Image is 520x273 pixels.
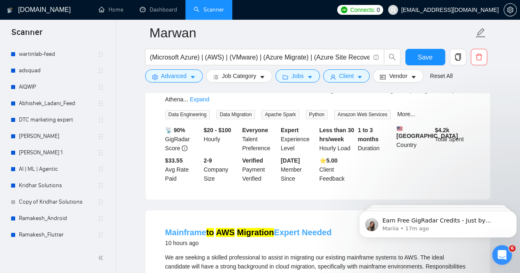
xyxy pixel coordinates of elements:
button: copy [450,49,466,65]
iframe: Intercom live chat [492,245,512,265]
span: double-left [98,254,106,262]
li: DTC marketing expert [5,112,110,128]
span: caret-down [357,74,363,80]
div: Total Spent [433,126,472,153]
button: search [384,49,400,65]
a: dashboardDashboard [140,6,177,13]
span: Save [418,52,432,62]
li: Ansh [5,128,110,145]
a: setting [504,7,517,13]
span: edit [475,28,486,38]
div: Experience Level [279,126,318,153]
li: Abhishek_Ladani_Feed [5,95,110,112]
a: AIQWIP [19,79,97,95]
li: Copy of Kridhar Solutions [5,194,110,210]
b: [DATE] [281,157,300,164]
a: [PERSON_NAME] 1 [19,145,97,161]
a: Copy of Kridhar Solutions [19,194,97,210]
img: logo [7,4,13,17]
li: wartinlab-feed [5,46,110,62]
span: holder [97,215,104,222]
div: Hourly Load [318,126,356,153]
span: Apache Spark [261,110,299,119]
li: Ansh 1 [5,145,110,161]
span: Jobs [291,71,304,80]
a: Ramakesh_Android [19,210,97,227]
div: GigRadar Score [164,126,202,153]
b: Everyone [242,127,268,133]
b: $20 - $100 [203,127,231,133]
span: idcard [380,74,386,80]
button: settingAdvancedcaret-down [145,69,203,83]
mark: AWS [216,228,235,237]
li: Kridhar Solutions [5,177,110,194]
div: Payment Verified [240,156,279,183]
div: Duration [356,126,395,153]
span: folder [282,74,288,80]
span: setting [152,74,158,80]
button: userClientcaret-down [323,69,370,83]
a: [PERSON_NAME] [19,128,97,145]
button: setting [504,3,517,16]
span: user [330,74,336,80]
span: caret-down [307,74,313,80]
button: delete [471,49,487,65]
input: Search Freelance Jobs... [150,52,370,62]
b: Verified [242,157,263,164]
span: Advanced [161,71,187,80]
span: holder [97,133,104,140]
span: info-circle [182,145,187,151]
span: Data Migration [216,110,255,119]
span: Connects: [350,5,375,14]
span: Data Engineering [165,110,210,119]
a: DTC marketing expert [19,112,97,128]
div: Hourly [202,126,240,153]
span: bars [213,74,219,80]
span: search [384,53,400,61]
span: Vendor [389,71,407,80]
span: caret-down [411,74,416,80]
b: $ 4.2k [435,127,449,133]
li: adsquad [5,62,110,79]
span: 6 [509,245,515,252]
span: holder [97,166,104,172]
a: searchScanner [194,6,224,13]
div: 10 hours ago [165,238,332,248]
button: barsJob Categorycaret-down [206,69,272,83]
button: folderJobscaret-down [275,69,320,83]
span: holder [97,117,104,123]
span: holder [97,149,104,156]
input: Scanner name... [150,23,474,43]
b: [GEOGRAPHIC_DATA] [396,126,458,139]
span: 0 [377,5,380,14]
span: user [390,7,396,13]
a: Reset All [430,71,453,80]
div: Avg Rate Paid [164,156,202,183]
span: Amazon Web Services [334,110,391,119]
b: 2-9 [203,157,212,164]
span: ... [183,96,188,103]
span: delete [471,53,487,61]
div: Talent Preference [240,126,279,153]
img: upwork-logo.png [341,7,347,13]
li: Ramakesh_Flutter [5,227,110,243]
span: Scanner [5,26,49,44]
a: Expand [190,96,209,103]
span: info-circle [373,55,379,60]
li: AI | ML | Agentic [5,161,110,177]
span: caret-down [190,74,196,80]
li: AIQWIP [5,79,110,95]
a: adsquad [19,62,97,79]
mark: to [206,228,214,237]
b: Expert [281,127,299,133]
span: Job Category [222,71,256,80]
button: idcardVendorcaret-down [373,69,423,83]
b: ⭐️ 5.00 [319,157,337,164]
div: Country [395,126,433,153]
a: Mainframeto AWS MigrationExpert Needed [165,228,332,237]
